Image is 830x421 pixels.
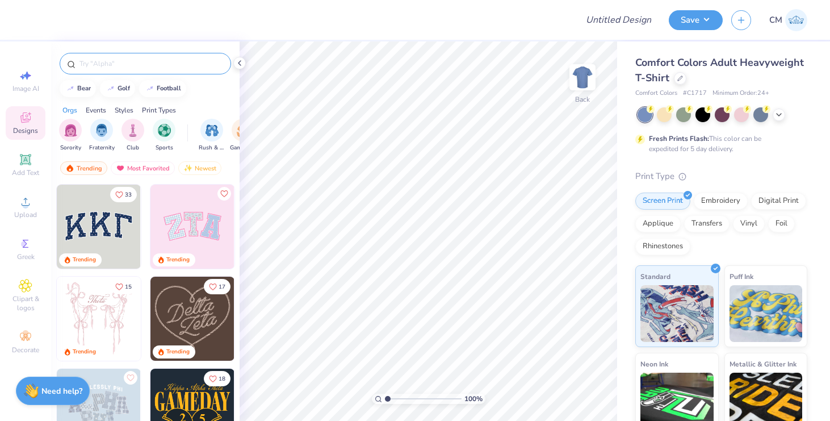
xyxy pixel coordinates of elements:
img: 83dda5b0-2158-48ca-832c-f6b4ef4c4536 [57,277,141,361]
span: CM [769,14,782,27]
img: most_fav.gif [116,164,125,172]
span: Sports [156,144,173,152]
span: Metallic & Glitter Ink [730,358,797,370]
span: Greek [17,252,35,261]
span: Club [127,144,139,152]
div: Screen Print [635,193,690,210]
span: Puff Ink [730,270,753,282]
span: Designs [13,126,38,135]
img: 9980f5e8-e6a1-4b4a-8839-2b0e9349023c [150,185,234,269]
div: Events [86,105,106,115]
div: Trending [166,348,190,356]
div: filter for Game Day [230,119,256,152]
a: CM [769,9,807,31]
img: Back [571,66,594,89]
span: Fraternity [89,144,115,152]
span: Clipart & logos [6,294,45,312]
div: Newest [178,161,221,175]
span: Comfort Colors [635,89,677,98]
button: filter button [230,119,256,152]
div: Styles [115,105,133,115]
div: golf [118,85,130,91]
span: Rush & Bid [199,144,225,152]
div: Orgs [62,105,77,115]
span: # C1717 [683,89,707,98]
img: Club Image [127,124,139,137]
img: Sports Image [158,124,171,137]
img: trend_line.gif [106,85,115,92]
img: edfb13fc-0e43-44eb-bea2-bf7fc0dd67f9 [140,185,224,269]
button: filter button [89,119,115,152]
div: filter for Sorority [59,119,82,152]
button: filter button [121,119,144,152]
div: bear [77,85,91,91]
img: 5ee11766-d822-42f5-ad4e-763472bf8dcf [234,185,318,269]
div: Back [575,94,590,105]
span: Upload [14,210,37,219]
span: 15 [125,284,132,290]
button: filter button [153,119,175,152]
div: filter for Sports [153,119,175,152]
img: trending.gif [65,164,74,172]
img: trend_line.gif [66,85,75,92]
button: filter button [59,119,82,152]
img: d12a98c7-f0f7-4345-bf3a-b9f1b718b86e [140,277,224,361]
img: Standard [640,285,714,342]
img: Puff Ink [730,285,803,342]
button: filter button [199,119,225,152]
strong: Need help? [41,386,82,397]
img: ead2b24a-117b-4488-9b34-c08fd5176a7b [234,277,318,361]
span: Sorority [60,144,81,152]
div: This color can be expedited for 5 day delivery. [649,134,789,154]
strong: Fresh Prints Flash: [649,134,709,143]
img: Game Day Image [237,124,250,137]
div: Trending [73,348,96,356]
img: Newest.gif [183,164,192,172]
span: Standard [640,270,670,282]
div: Print Types [142,105,176,115]
span: Image AI [12,84,39,93]
button: Like [204,279,230,294]
button: Like [217,187,231,201]
img: Camryn Michael [785,9,807,31]
span: 33 [125,192,132,198]
span: Comfort Colors Adult Heavyweight T-Shirt [635,56,804,85]
div: Print Type [635,170,807,183]
img: Sorority Image [64,124,77,137]
span: Minimum Order: 24 + [712,89,769,98]
img: 12710c6a-dcc0-49ce-8688-7fe8d5f96fe2 [150,277,234,361]
span: 100 % [464,394,483,404]
div: filter for Club [121,119,144,152]
div: Applique [635,215,681,232]
div: Digital Print [751,193,806,210]
img: 3b9aba4f-e317-4aa7-a679-c95a879539bd [57,185,141,269]
button: Like [110,279,137,294]
span: Decorate [12,345,39,355]
div: filter for Rush & Bid [199,119,225,152]
input: Try "Alpha" [78,58,224,69]
span: 18 [219,376,225,382]
div: filter for Fraternity [89,119,115,152]
button: golf [100,80,135,97]
span: Game Day [230,144,256,152]
button: Like [110,187,137,202]
div: Most Favorited [111,161,175,175]
div: Trending [166,256,190,264]
img: trend_line.gif [145,85,154,92]
input: Untitled Design [577,9,660,31]
div: Embroidery [694,193,748,210]
div: football [157,85,181,91]
img: Rush & Bid Image [206,124,219,137]
button: Save [669,10,723,30]
button: Like [124,371,137,385]
span: Add Text [12,168,39,177]
div: Transfers [684,215,730,232]
div: Trending [60,161,107,175]
div: Trending [73,256,96,264]
span: 17 [219,284,225,290]
button: bear [60,80,96,97]
div: Foil [768,215,795,232]
div: Rhinestones [635,238,690,255]
span: Neon Ink [640,358,668,370]
button: Like [204,371,230,386]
